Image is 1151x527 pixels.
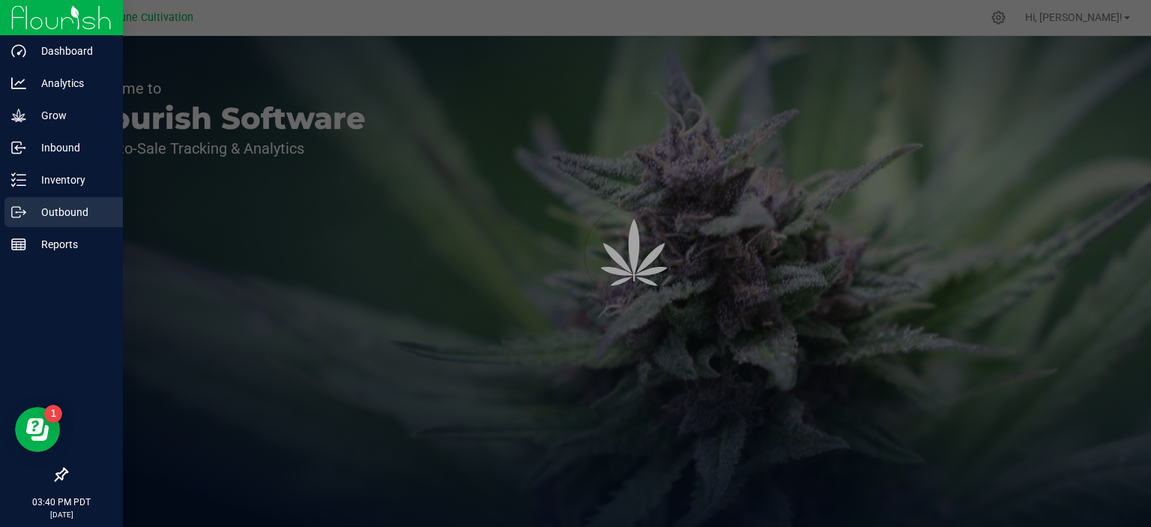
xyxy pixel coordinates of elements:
p: Inbound [26,139,116,157]
inline-svg: Inbound [11,140,26,155]
inline-svg: Grow [11,108,26,123]
p: Reports [26,235,116,253]
p: Analytics [26,74,116,92]
inline-svg: Outbound [11,205,26,220]
inline-svg: Dashboard [11,43,26,58]
p: [DATE] [7,509,116,520]
p: 03:40 PM PDT [7,496,116,509]
inline-svg: Reports [11,237,26,252]
iframe: Resource center unread badge [44,405,62,423]
iframe: Resource center [15,407,60,452]
p: Inventory [26,171,116,189]
p: Dashboard [26,42,116,60]
inline-svg: Inventory [11,172,26,187]
p: Outbound [26,203,116,221]
p: Grow [26,106,116,124]
inline-svg: Analytics [11,76,26,91]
